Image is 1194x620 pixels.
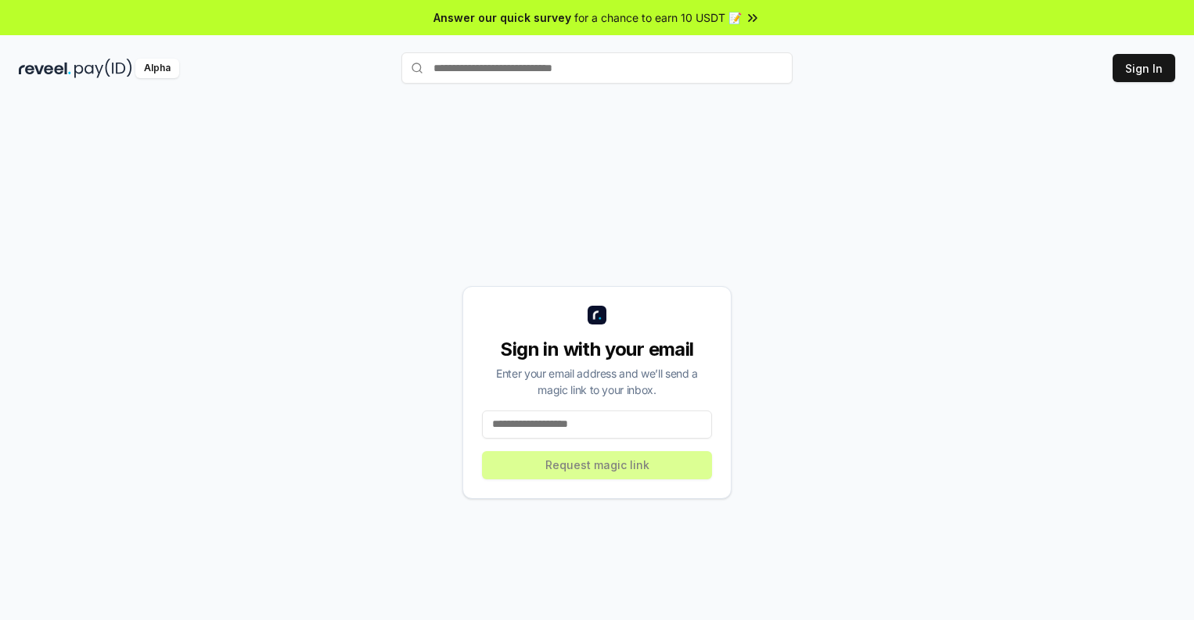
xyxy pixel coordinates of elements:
[1113,54,1175,82] button: Sign In
[482,365,712,398] div: Enter your email address and we’ll send a magic link to your inbox.
[74,59,132,78] img: pay_id
[19,59,71,78] img: reveel_dark
[588,306,606,324] img: logo_small
[433,9,571,26] span: Answer our quick survey
[135,59,179,78] div: Alpha
[482,337,712,362] div: Sign in with your email
[574,9,742,26] span: for a chance to earn 10 USDT 📝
